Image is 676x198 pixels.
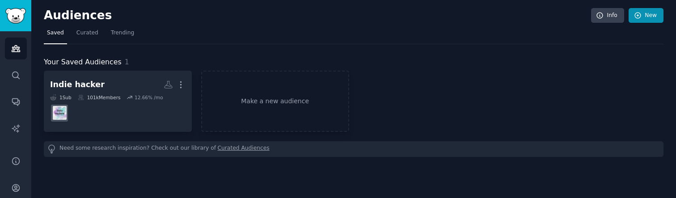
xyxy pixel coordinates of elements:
[50,79,105,90] div: Indie hacker
[44,8,591,23] h2: Audiences
[44,71,192,132] a: Indie hacker1Sub101kMembers12.66% /moindiehackers
[5,8,26,24] img: GummySearch logo
[125,58,129,66] span: 1
[44,57,122,68] span: Your Saved Audiences
[44,141,663,157] div: Need some research inspiration? Check out our library of
[53,106,67,120] img: indiehackers
[591,8,624,23] a: Info
[78,94,121,101] div: 101k Members
[629,8,663,23] a: New
[50,94,72,101] div: 1 Sub
[76,29,98,37] span: Curated
[44,26,67,44] a: Saved
[108,26,137,44] a: Trending
[218,144,270,154] a: Curated Audiences
[111,29,134,37] span: Trending
[135,94,163,101] div: 12.66 % /mo
[47,29,64,37] span: Saved
[201,71,349,132] a: Make a new audience
[73,26,101,44] a: Curated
